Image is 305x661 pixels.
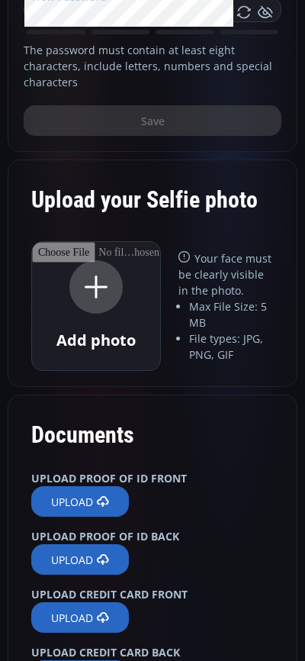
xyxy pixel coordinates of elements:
[31,602,129,633] label: Upload
[189,298,274,330] li: Max File Size: 5 MB
[178,250,274,298] p: Your face must be clearly visible in the photo.
[31,644,180,660] b: UPLOAD CREDIT CARD BACK
[189,330,274,363] li: File types: JPG, PNG, GIF
[31,586,188,602] b: UPLOAD CREDIT CARD FRONT
[31,470,187,486] b: UPLOAD PROOF OF ID FRONT
[31,486,129,517] label: Upload
[31,528,179,544] b: UPLOAD PROOF OF ID BACK
[31,544,129,575] label: Upload
[31,176,274,241] div: Upload your Selfie photo
[31,411,274,459] div: Documents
